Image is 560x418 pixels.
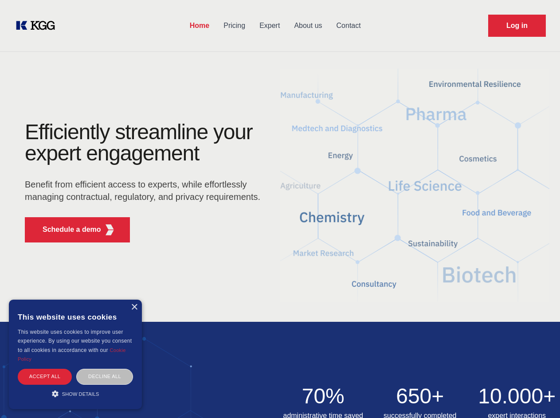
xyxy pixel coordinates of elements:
a: Cookie Policy [18,348,126,362]
button: Schedule a demoKGG Fifth Element RED [25,217,130,242]
img: KGG Fifth Element RED [104,224,115,235]
a: About us [287,14,329,37]
div: This website uses cookies [18,306,133,328]
div: Show details [18,389,133,398]
a: Request Demo [488,15,546,37]
span: Show details [62,391,99,397]
a: Expert [252,14,287,37]
iframe: Chat Widget [516,375,560,418]
a: Contact [329,14,368,37]
a: Pricing [216,14,252,37]
a: Home [183,14,216,37]
p: Benefit from efficient access to experts, while effortlessly managing contractual, regulatory, an... [25,178,266,203]
h2: 70% [280,386,367,407]
div: Accept all [18,369,72,384]
div: Decline all [76,369,133,384]
h2: 650+ [377,386,463,407]
div: Close [131,304,137,311]
h1: Efficiently streamline your expert engagement [25,121,266,164]
p: Schedule a demo [43,224,101,235]
span: This website uses cookies to improve user experience. By using our website you consent to all coo... [18,329,132,353]
a: KOL Knowledge Platform: Talk to Key External Experts (KEE) [14,19,62,33]
img: KGG Fifth Element RED [280,58,550,313]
